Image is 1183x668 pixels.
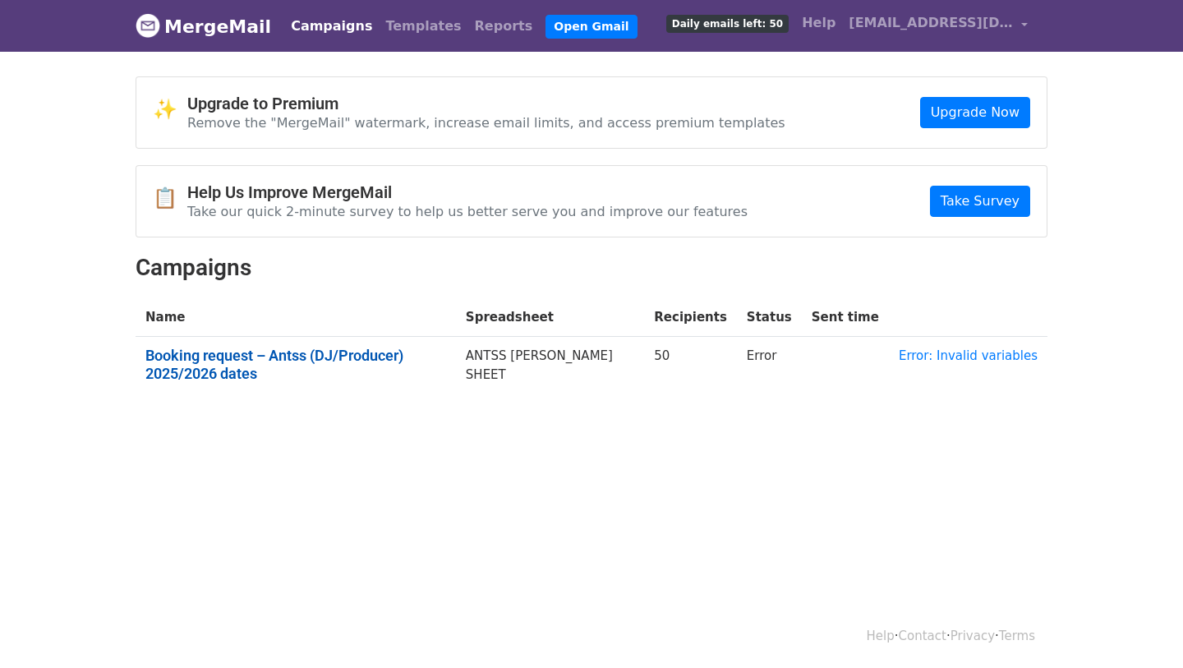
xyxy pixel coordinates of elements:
[802,298,889,337] th: Sent time
[284,10,379,43] a: Campaigns
[867,629,895,643] a: Help
[153,187,187,210] span: 📋
[1101,589,1183,668] iframe: Chat Widget
[136,13,160,38] img: MergeMail logo
[849,13,1013,33] span: [EMAIL_ADDRESS][DOMAIN_NAME]
[145,347,446,382] a: Booking request – Antss (DJ/Producer) 2025/2026 dates
[951,629,995,643] a: Privacy
[842,7,1034,45] a: [EMAIL_ADDRESS][DOMAIN_NAME]
[644,337,737,399] td: 50
[136,254,1047,282] h2: Campaigns
[644,298,737,337] th: Recipients
[999,629,1035,643] a: Terms
[737,298,802,337] th: Status
[899,629,946,643] a: Contact
[379,10,467,43] a: Templates
[456,337,644,399] td: ANTSS [PERSON_NAME] SHEET
[660,7,795,39] a: Daily emails left: 50
[899,348,1038,363] a: Error: Invalid variables
[920,97,1030,128] a: Upgrade Now
[795,7,842,39] a: Help
[456,298,644,337] th: Spreadsheet
[187,203,748,220] p: Take our quick 2-minute survey to help us better serve you and improve our features
[187,182,748,202] h4: Help Us Improve MergeMail
[468,10,540,43] a: Reports
[136,9,271,44] a: MergeMail
[136,298,456,337] th: Name
[737,337,802,399] td: Error
[930,186,1030,217] a: Take Survey
[666,15,789,33] span: Daily emails left: 50
[545,15,637,39] a: Open Gmail
[187,114,785,131] p: Remove the "MergeMail" watermark, increase email limits, and access premium templates
[153,98,187,122] span: ✨
[187,94,785,113] h4: Upgrade to Premium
